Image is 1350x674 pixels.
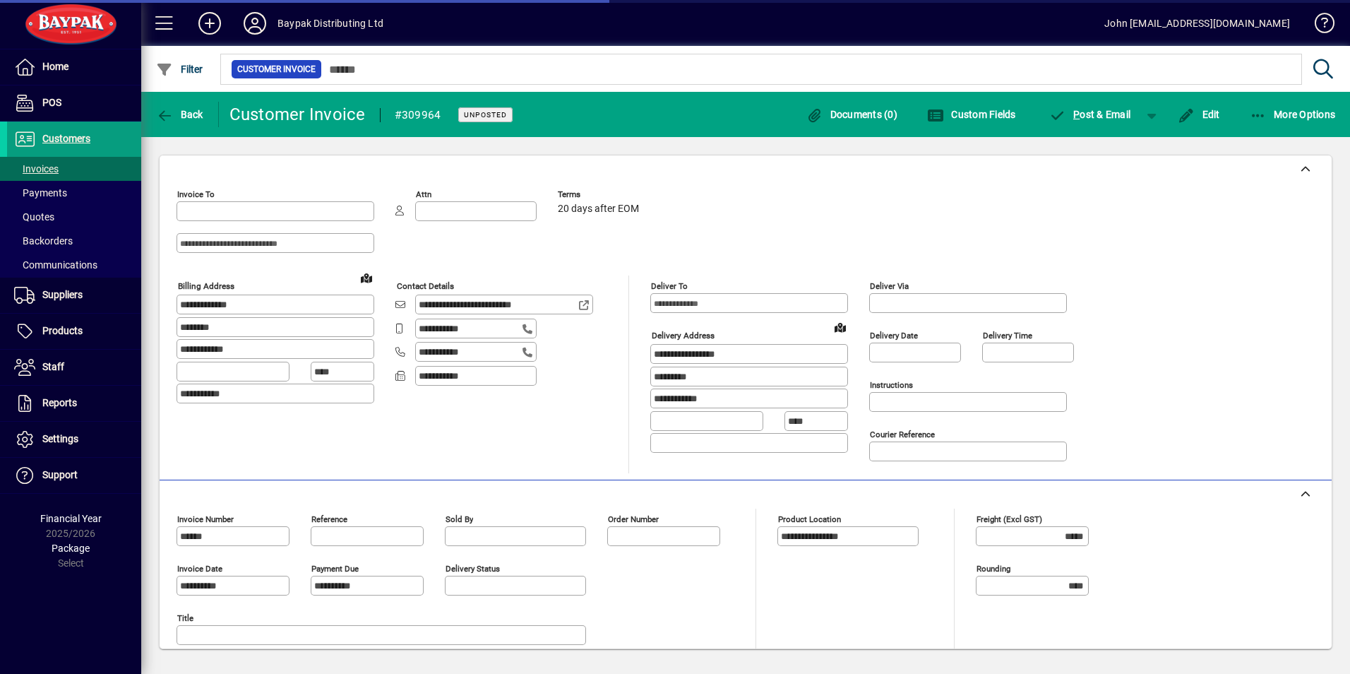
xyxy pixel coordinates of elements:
a: Settings [7,422,141,457]
a: Home [7,49,141,85]
button: Post & Email [1042,102,1138,127]
span: Backorders [14,235,73,247]
a: Knowledge Base [1304,3,1332,49]
mat-label: Title [177,613,193,623]
span: Support [42,469,78,480]
a: Reports [7,386,141,421]
span: Back [156,109,203,120]
button: Add [187,11,232,36]
span: Documents (0) [806,109,897,120]
a: POS [7,85,141,121]
mat-label: Instructions [870,380,913,390]
span: POS [42,97,61,108]
button: Documents (0) [802,102,901,127]
mat-label: Reference [311,514,347,524]
a: Backorders [7,229,141,253]
mat-label: Invoice date [177,564,222,574]
span: Customers [42,133,90,144]
span: Financial Year [40,513,102,524]
app-page-header-button: Back [141,102,219,127]
span: Staff [42,361,64,372]
a: Invoices [7,157,141,181]
span: Suppliers [42,289,83,300]
span: Custom Fields [927,109,1016,120]
div: John [EMAIL_ADDRESS][DOMAIN_NAME] [1104,12,1290,35]
span: P [1073,109,1080,120]
mat-label: Rounding [976,564,1010,574]
button: More Options [1246,102,1339,127]
span: Edit [1178,109,1220,120]
a: Products [7,314,141,349]
a: View on map [829,316,852,338]
span: ost & Email [1049,109,1131,120]
button: Back [153,102,207,127]
span: More Options [1250,109,1336,120]
a: Staff [7,350,141,385]
mat-label: Payment due [311,564,359,574]
mat-label: Product location [778,514,841,524]
span: Products [42,325,83,336]
button: Profile [232,11,277,36]
mat-label: Deliver via [870,281,909,291]
div: Baypak Distributing Ltd [277,12,383,35]
a: Suppliers [7,278,141,313]
span: Invoices [14,163,59,175]
div: #309964 [395,104,441,126]
mat-label: Courier Reference [870,430,935,439]
span: Customer Invoice [237,62,316,76]
mat-label: Freight (excl GST) [976,514,1042,524]
mat-label: Delivery date [870,331,918,341]
a: Support [7,458,141,493]
span: Settings [42,433,78,444]
span: Home [42,61,68,72]
mat-label: Order number [608,514,659,524]
mat-label: Attn [416,189,431,199]
mat-label: Invoice number [177,514,234,524]
a: Quotes [7,205,141,229]
span: Package [52,543,90,554]
mat-label: Delivery status [446,564,500,574]
a: View on map [355,266,378,289]
span: Communications [14,259,97,271]
div: Customer Invoice [229,103,366,126]
button: Custom Fields [924,102,1020,127]
button: Filter [153,57,207,82]
span: 20 days after EOM [558,203,639,215]
a: Payments [7,181,141,205]
span: Unposted [464,110,507,119]
span: Payments [14,187,67,199]
button: Edit [1174,102,1224,127]
span: Quotes [14,211,54,223]
mat-label: Deliver To [651,281,688,291]
span: Filter [156,64,203,75]
mat-label: Invoice To [177,189,215,199]
mat-label: Delivery time [983,331,1032,341]
span: Terms [558,190,643,199]
a: Communications [7,253,141,277]
span: Reports [42,397,77,408]
mat-label: Sold by [446,514,473,524]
